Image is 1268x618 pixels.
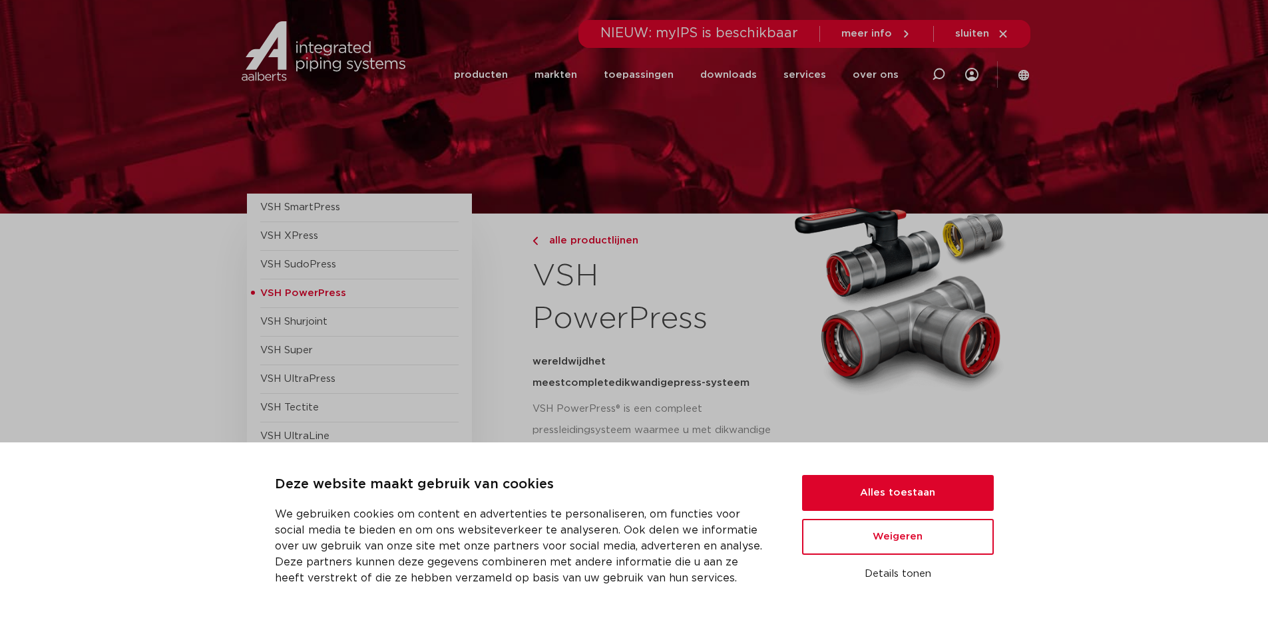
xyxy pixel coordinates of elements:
[260,259,336,269] a: VSH SudoPress
[532,255,782,341] h1: VSH PowerPress
[700,49,757,100] a: downloads
[853,49,899,100] a: over ons
[454,49,508,100] a: producten
[260,431,329,441] a: VSH UltraLine
[674,378,749,388] span: press-systeem
[260,202,340,212] a: VSH SmartPress
[534,49,577,100] a: markten
[841,28,912,40] a: meer info
[615,378,674,388] span: dikwandige
[802,519,994,555] button: Weigeren
[532,357,606,388] span: het meest
[532,357,588,367] span: wereldwijd
[260,345,313,355] a: VSH Super
[260,317,327,327] a: VSH Shurjoint
[604,49,674,100] a: toepassingen
[260,231,318,241] a: VSH XPress
[600,27,798,40] span: NIEUW: myIPS is beschikbaar
[802,563,994,585] button: Details tonen
[260,402,319,412] a: VSH Tectite
[565,378,615,388] span: complete
[541,235,638,245] span: alle productlijnen
[275,474,770,496] p: Deze website maakt gebruik van cookies
[802,475,994,511] button: Alles toestaan
[532,398,782,484] p: VSH PowerPress® is een compleet pressleidingsysteem waarmee u met dikwandige buizen, complete ver...
[783,49,826,100] a: services
[454,49,899,100] nav: Menu
[955,28,1009,40] a: sluiten
[532,237,538,245] img: chevron-right.svg
[275,506,770,586] p: We gebruiken cookies om content en advertenties te personaliseren, om functies voor social media ...
[260,288,346,298] span: VSH PowerPress
[955,29,989,39] span: sluiten
[965,60,978,89] div: my IPS
[532,233,782,249] a: alle productlijnen
[260,374,335,384] a: VSH UltraPress
[841,29,892,39] span: meer info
